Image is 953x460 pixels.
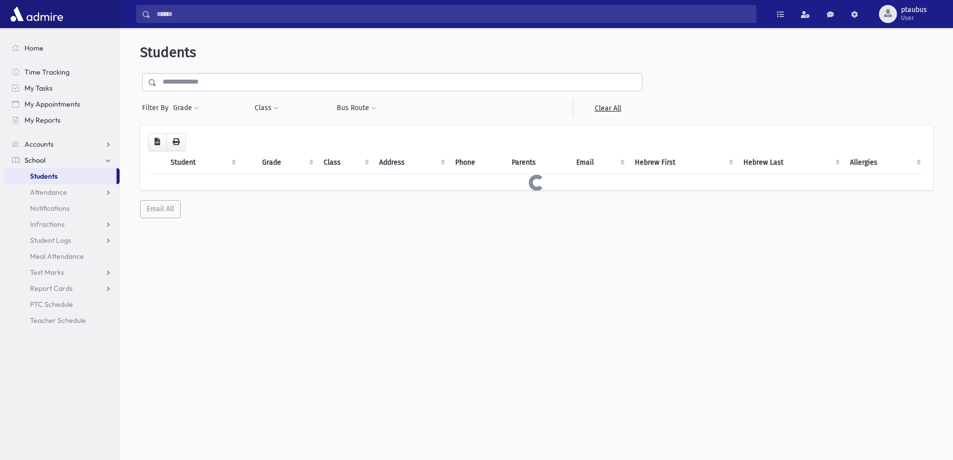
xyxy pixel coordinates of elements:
button: Print [166,133,186,151]
span: Student Logs [30,236,71,245]
button: CSV [148,133,167,151]
a: My Reports [4,112,120,128]
span: Notifications [30,204,70,213]
span: My Reports [25,116,61,125]
span: Students [30,172,58,181]
th: Address [373,151,449,174]
a: Teacher Schedule [4,312,120,328]
a: Meal Attendance [4,248,120,264]
th: Grade [256,151,317,174]
span: Meal Attendance [30,252,84,261]
th: Phone [449,151,506,174]
span: ptaubus [901,6,927,14]
span: Filter By [142,103,173,113]
th: Student [165,151,240,174]
span: Students [140,44,196,61]
span: My Appointments [25,100,80,109]
th: Class [318,151,374,174]
span: Attendance [30,188,67,197]
a: Home [4,40,120,56]
a: Time Tracking [4,64,120,80]
a: Attendance [4,184,120,200]
th: Allergies [844,151,925,174]
a: Notifications [4,200,120,216]
th: Parents [506,151,570,174]
button: Class [254,99,279,117]
span: PTC Schedule [30,300,73,309]
span: School [25,156,46,165]
button: Grade [173,99,200,117]
a: Report Cards [4,280,120,296]
img: AdmirePro [8,4,66,24]
th: Hebrew First [629,151,737,174]
input: Search [151,5,756,23]
a: Clear All [573,99,642,117]
a: PTC Schedule [4,296,120,312]
a: My Tasks [4,80,120,96]
a: Test Marks [4,264,120,280]
a: Student Logs [4,232,120,248]
a: Accounts [4,136,120,152]
a: Infractions [4,216,120,232]
a: My Appointments [4,96,120,112]
span: User [901,14,927,22]
button: Bus Route [336,99,377,117]
span: Home [25,44,44,53]
span: My Tasks [25,84,53,93]
span: Test Marks [30,268,64,277]
span: Report Cards [30,284,73,293]
th: Hebrew Last [737,151,844,174]
th: Email [570,151,629,174]
span: Time Tracking [25,68,70,77]
span: Accounts [25,140,54,149]
a: School [4,152,120,168]
span: Teacher Schedule [30,316,86,325]
span: Infractions [30,220,65,229]
button: Email All [140,200,181,218]
a: Students [4,168,117,184]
